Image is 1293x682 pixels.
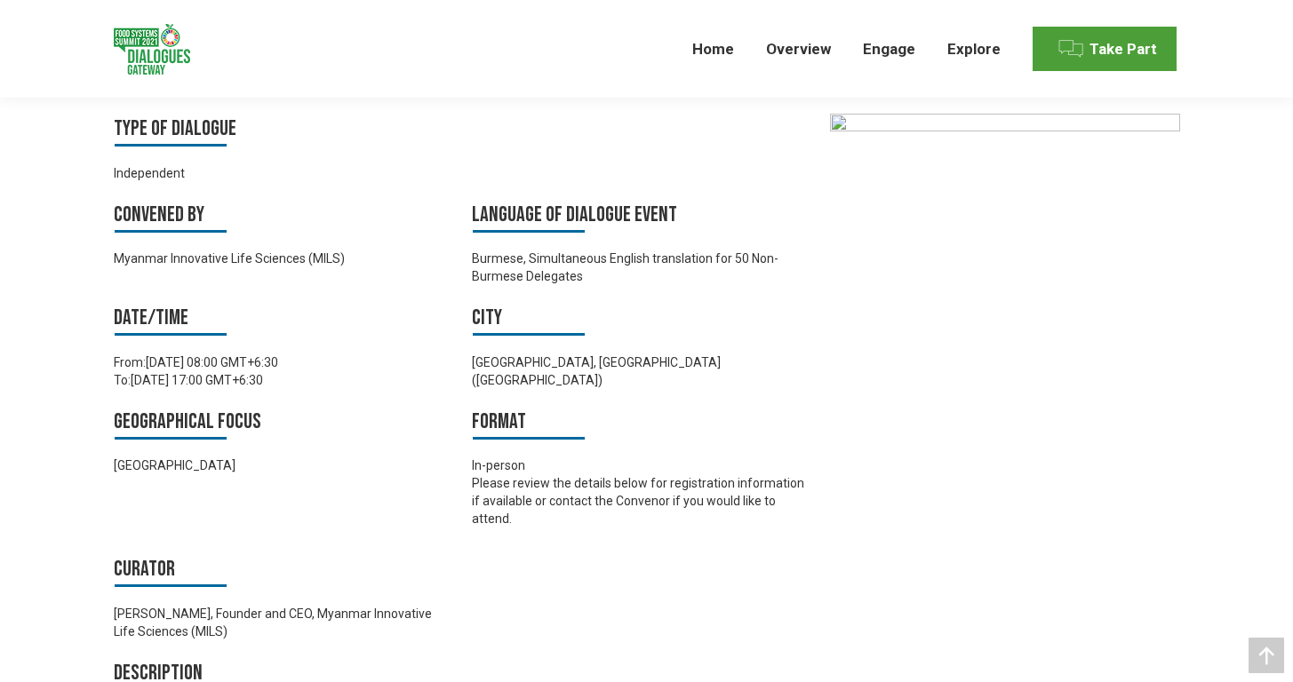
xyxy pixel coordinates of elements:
div: Myanmar Innovative Life Sciences (MILS) [114,250,454,267]
span: Take Part [1089,40,1157,59]
h3: Type of Dialogue [114,114,454,147]
h3: Language of Dialogue Event [472,200,812,233]
div: [GEOGRAPHIC_DATA] [114,456,454,474]
div: Independent [114,164,454,182]
div: In-person [472,456,812,474]
h3: Format [472,407,812,440]
div: Burmese, Simultaneous English translation for 50 Non-Burmese Delegates [472,250,812,285]
img: Food Systems Summit Dialogues [114,24,190,75]
img: Menu icon [1058,36,1084,62]
h3: Convened by [114,200,454,233]
span: Home [692,40,734,59]
h3: Curator [114,554,454,587]
span: Engage [863,40,915,59]
span: Overview [766,40,831,59]
time: [DATE] 08:00 GMT+6:30 [146,355,278,369]
div: From: To: [114,353,454,389]
p: Please review the details below for registration information if available or contact the Convenor... [472,474,812,527]
h3: City [472,303,812,336]
div: [PERSON_NAME], Founder and CEO, Myanmar Innovative Life Sciences (MILS) [114,605,454,640]
span: Explore [947,40,1001,59]
h3: Date/time [114,303,454,336]
h3: Geographical focus [114,407,454,440]
div: [GEOGRAPHIC_DATA], [GEOGRAPHIC_DATA] ([GEOGRAPHIC_DATA]) [472,353,812,389]
time: [DATE] 17:00 GMT+6:30 [131,373,263,387]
